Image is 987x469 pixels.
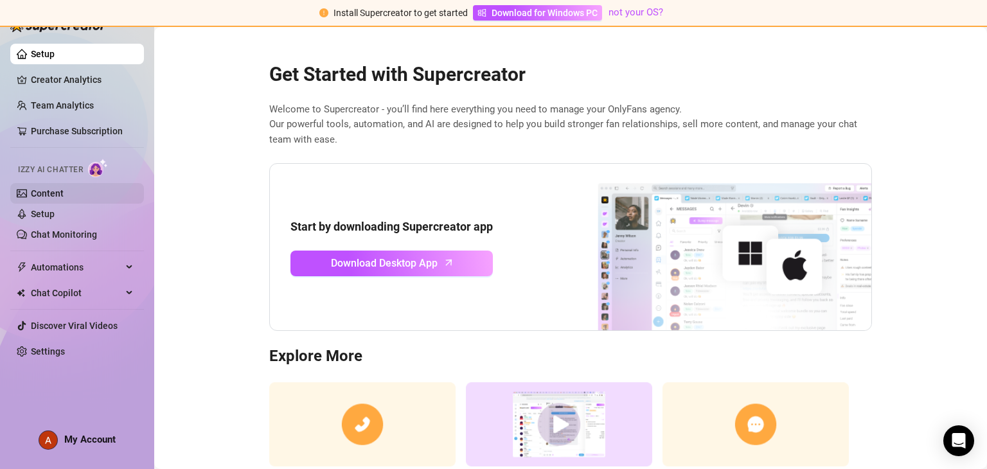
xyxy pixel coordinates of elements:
span: Chat Copilot [31,283,122,303]
strong: Start by downloading Supercreator app [290,220,493,233]
span: arrow-up [441,255,456,270]
span: Download Desktop App [331,255,438,271]
span: Install Supercreator to get started [333,8,468,18]
img: download app [550,164,871,331]
a: Setup [31,49,55,59]
span: Automations [31,257,122,278]
a: Chat Monitoring [31,229,97,240]
a: not your OS? [609,6,663,18]
a: Team Analytics [31,100,94,111]
span: Welcome to Supercreator - you’ll find here everything you need to manage your OnlyFans agency. Ou... [269,102,872,148]
img: Chat Copilot [17,288,25,297]
span: My Account [64,434,116,445]
span: Izzy AI Chatter [18,164,83,176]
a: Setup [31,209,55,219]
span: exclamation-circle [319,8,328,17]
a: Download for Windows PC [473,5,602,21]
a: Settings [31,346,65,357]
h2: Get Started with Supercreator [269,62,872,87]
img: ACg8ocIm-y_Z8JqlwxUQm6xeuFeUuZNHwkwWGbj4NOLBBBgjjHK0Mg=s96-c [39,431,57,449]
img: contact support [662,382,849,466]
span: thunderbolt [17,262,27,272]
a: Download Desktop Apparrow-up [290,251,493,276]
h3: Explore More [269,346,872,367]
img: supercreator demo [466,382,652,466]
img: AI Chatter [88,159,108,177]
a: Content [31,188,64,199]
span: windows [477,8,486,17]
span: Download for Windows PC [492,6,598,20]
img: consulting call [269,382,456,466]
a: Discover Viral Videos [31,321,118,331]
div: Open Intercom Messenger [943,425,974,456]
a: Creator Analytics [31,69,134,90]
a: Purchase Subscription [31,126,123,136]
